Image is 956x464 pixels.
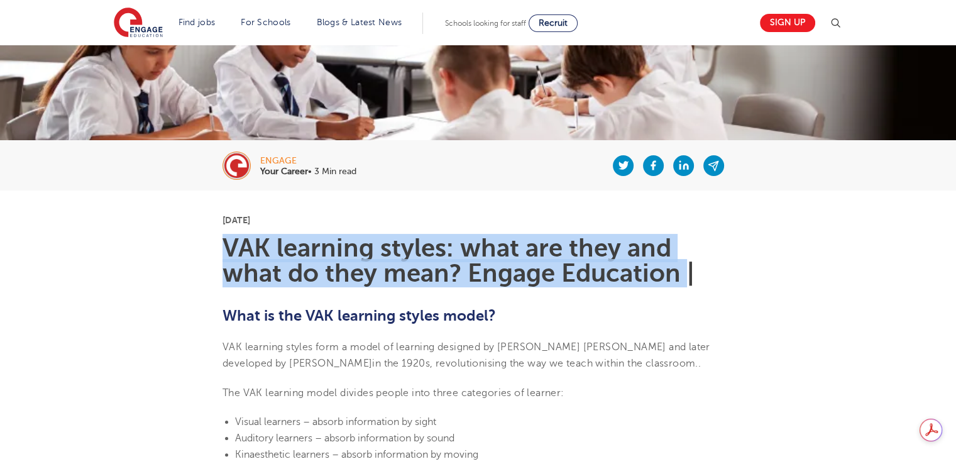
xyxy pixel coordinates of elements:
span: Visual learners – absorb information by sight [235,416,436,428]
span: Kinaesthetic learners – absorb information by moving [235,449,478,460]
b: What is the VAK learning styles model? [223,307,496,324]
span: Auditory learners – absorb information by sound [235,433,454,444]
a: Recruit [529,14,578,32]
span: Recruit [539,18,568,28]
a: Find jobs [179,18,216,27]
p: • 3 Min read [260,167,356,176]
span: in the 1920s, revolutionising the way we teach within the classroom. [372,358,698,369]
div: engage [260,157,356,165]
span: Schools looking for staff [445,19,526,28]
h1: VAK learning styles: what are they and what do they mean? Engage Education | [223,236,733,286]
span: The VAK learning model divides people into three categories of learner: [223,387,564,399]
img: Engage Education [114,8,163,39]
a: For Schools [241,18,290,27]
span: VAK learning styles form a model of learning designed by [PERSON_NAME] [PERSON_NAME] and later de... [223,341,710,369]
a: Sign up [760,14,815,32]
p: [DATE] [223,216,733,224]
b: Your Career [260,167,308,176]
a: Blogs & Latest News [317,18,402,27]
